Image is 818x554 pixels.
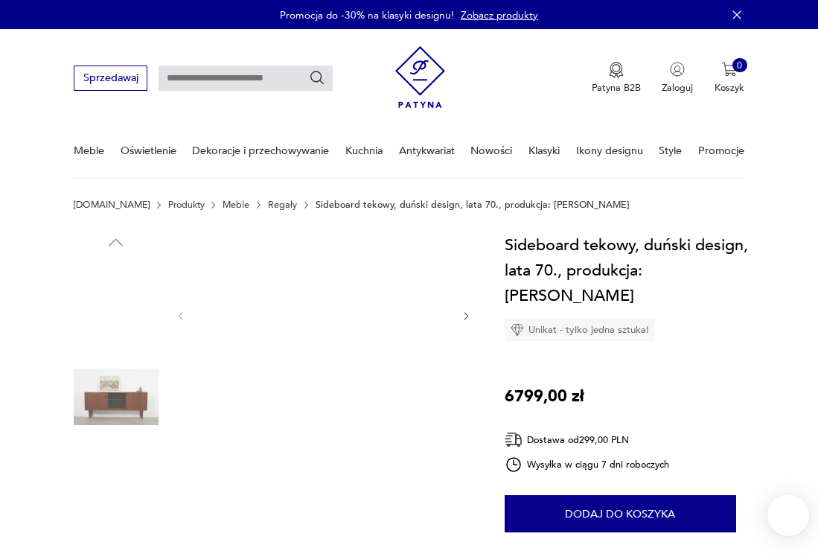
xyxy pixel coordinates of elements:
[470,125,512,176] a: Nowości
[511,323,524,337] img: Ikona diamentu
[345,125,383,176] a: Kuchnia
[528,125,560,176] a: Klasyki
[74,74,147,83] a: Sprzedawaj
[662,62,693,95] button: Zaloguj
[670,62,685,77] img: Ikonka użytkownika
[592,81,641,95] p: Patyna B2B
[309,70,325,86] button: Szukaj
[74,450,159,535] img: Zdjęcie produktu Sideboard tekowy, duński design, lata 70., produkcja: Dania
[505,232,773,309] h1: Sideboard tekowy, duński design, lata 70., produkcja: [PERSON_NAME]
[74,354,159,439] img: Zdjęcie produktu Sideboard tekowy, duński design, lata 70., produkcja: Dania
[74,260,159,345] img: Zdjęcie produktu Sideboard tekowy, duński design, lata 70., produkcja: Dania
[505,319,655,341] div: Unikat - tylko jedna sztuka!
[505,456,670,474] div: Wysyłka w ciągu 7 dni roboczych
[461,8,538,22] a: Zobacz produkty
[609,62,624,78] img: Ikona medalu
[592,62,641,95] a: Ikona medaluPatyna B2B
[732,58,747,73] div: 0
[74,125,104,176] a: Meble
[767,494,809,536] iframe: Smartsupp widget button
[505,495,736,532] button: Dodaj do koszyka
[316,200,630,210] p: Sideboard tekowy, duński design, lata 70., produkcja: [PERSON_NAME]
[268,200,297,210] a: Regały
[74,66,147,90] button: Sprzedawaj
[399,125,455,176] a: Antykwariat
[505,383,584,409] p: 6799,00 zł
[505,430,523,449] img: Ikona dostawy
[168,200,205,210] a: Produkty
[715,62,744,95] button: 0Koszyk
[576,125,643,176] a: Ikony designu
[395,41,445,113] img: Patyna - sklep z meblami i dekoracjami vintage
[659,125,682,176] a: Style
[662,81,693,95] p: Zaloguj
[121,125,176,176] a: Oświetlenie
[280,8,454,22] p: Promocja do -30% na klasyki designu!
[223,200,249,210] a: Meble
[74,200,150,210] a: [DOMAIN_NAME]
[199,232,448,398] img: Zdjęcie produktu Sideboard tekowy, duński design, lata 70., produkcja: Dania
[722,62,737,77] img: Ikona koszyka
[715,81,744,95] p: Koszyk
[505,430,670,449] div: Dostawa od 299,00 PLN
[192,125,329,176] a: Dekoracje i przechowywanie
[592,62,641,95] button: Patyna B2B
[698,125,744,176] a: Promocje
